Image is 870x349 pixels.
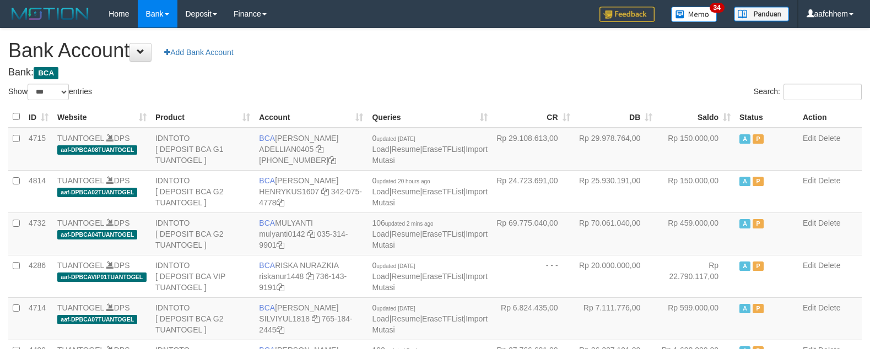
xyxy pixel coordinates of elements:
[385,221,434,227] span: updated 2 mins ago
[368,106,491,128] th: Queries: activate to sort column ascending
[57,188,137,197] span: aaf-DPBCA02TUANTOGEL
[372,176,487,207] span: | | |
[376,263,415,269] span: updated [DATE]
[307,230,315,238] a: Copy mulyanti0142 to clipboard
[151,297,255,340] td: IDNTOTO [ DEPOSIT BCA G2 TUANTOGEL ]
[391,314,420,323] a: Resume
[28,84,69,100] select: Showentries
[753,304,764,313] span: Paused
[657,255,735,297] td: Rp 22.790.117,00
[157,43,240,62] a: Add Bank Account
[321,187,329,196] a: Copy HENRYKUS1607 to clipboard
[753,261,764,271] span: Paused
[599,7,655,22] img: Feedback.jpg
[710,3,725,13] span: 34
[818,303,840,312] a: Delete
[818,261,840,270] a: Delete
[259,187,319,196] a: HENRYKUS1607
[492,106,575,128] th: CR: activate to sort column ascending
[391,272,420,281] a: Resume
[753,134,764,144] span: Paused
[753,219,764,228] span: Paused
[312,314,320,323] a: Copy SILVIYUL1818 to clipboard
[53,170,151,212] td: DPS
[24,170,53,212] td: 4814
[657,170,735,212] td: Rp 150.000,00
[803,219,816,227] a: Edit
[255,170,368,212] td: [PERSON_NAME] 342-075-4778
[259,272,304,281] a: riskanur1448
[803,176,816,185] a: Edit
[372,187,487,207] a: Import Mutasi
[575,255,657,297] td: Rp 20.000.000,00
[259,134,275,143] span: BCA
[53,212,151,255] td: DPS
[422,187,463,196] a: EraseTFList
[735,106,798,128] th: Status
[57,261,104,270] a: TUANTOGEL
[422,145,463,154] a: EraseTFList
[8,84,92,100] label: Show entries
[53,255,151,297] td: DPS
[492,170,575,212] td: Rp 24.723.691,00
[328,156,336,165] a: Copy 5655032115 to clipboard
[739,219,750,228] span: Active
[739,304,750,313] span: Active
[798,106,862,128] th: Action
[753,177,764,186] span: Paused
[57,303,104,312] a: TUANTOGEL
[754,84,862,100] label: Search:
[57,145,137,155] span: aaf-DPBCA08TUANTOGEL
[53,106,151,128] th: Website: activate to sort column ascending
[372,176,430,185] span: 0
[372,145,487,165] a: Import Mutasi
[255,255,368,297] td: RISKA NURAZKIA 736-143-9191
[259,314,310,323] a: SILVIYUL1818
[372,219,433,227] span: 106
[259,261,275,270] span: BCA
[575,297,657,340] td: Rp 7.111.776,00
[151,212,255,255] td: IDNTOTO [ DEPOSIT BCA G2 TUANTOGEL ]
[422,272,463,281] a: EraseTFList
[259,145,314,154] a: ADELLIAN0405
[783,84,862,100] input: Search:
[24,297,53,340] td: 4714
[657,128,735,171] td: Rp 150.000,00
[803,261,816,270] a: Edit
[391,230,420,238] a: Resume
[376,136,415,142] span: updated [DATE]
[803,303,816,312] a: Edit
[492,212,575,255] td: Rp 69.775.040,00
[372,314,487,334] a: Import Mutasi
[376,178,430,184] span: updated 20 hours ago
[372,272,389,281] a: Load
[259,176,275,185] span: BCA
[57,272,147,282] span: aaf-DPBCAVIP01TUANTOGEL
[372,261,487,292] span: | | |
[255,297,368,340] td: [PERSON_NAME] 765-184-2445
[24,255,53,297] td: 4286
[422,314,463,323] a: EraseTFList
[372,303,487,334] span: | | |
[657,106,735,128] th: Saldo: activate to sort column ascending
[391,187,420,196] a: Resume
[151,128,255,171] td: IDNTOTO [ DEPOSIT BCA G1 TUANTOGEL ]
[306,272,314,281] a: Copy riskanur1448 to clipboard
[739,177,750,186] span: Active
[24,106,53,128] th: ID: activate to sort column ascending
[151,106,255,128] th: Product: activate to sort column ascending
[277,283,284,292] a: Copy 7361439191 to clipboard
[376,306,415,312] span: updated [DATE]
[24,212,53,255] td: 4732
[57,315,137,324] span: aaf-DPBCA07TUANTOGEL
[151,255,255,297] td: IDNTOTO [ DEPOSIT BCA VIP TUANTOGEL ]
[259,230,305,238] a: mulyanti0142
[575,106,657,128] th: DB: activate to sort column ascending
[492,128,575,171] td: Rp 29.108.613,00
[34,67,58,79] span: BCA
[316,145,323,154] a: Copy ADELLIAN0405 to clipboard
[151,170,255,212] td: IDNTOTO [ DEPOSIT BCA G2 TUANTOGEL ]
[575,170,657,212] td: Rp 25.930.191,00
[739,134,750,144] span: Active
[24,128,53,171] td: 4715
